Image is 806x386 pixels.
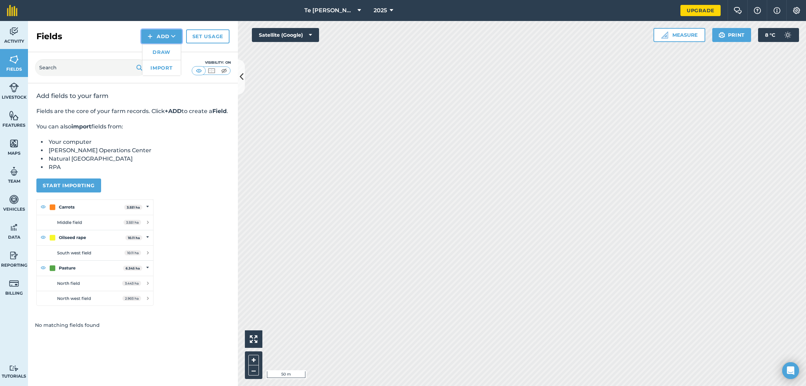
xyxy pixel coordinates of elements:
[661,31,668,38] img: Ruler icon
[36,92,229,100] h2: Add fields to your farm
[36,122,229,131] p: You can also fields from:
[195,67,203,74] img: svg+xml;base64,PHN2ZyB4bWxucz0iaHR0cDovL3d3dy53My5vcmcvMjAwMC9zdmciIHdpZHRoPSI1MCIgaGVpZ2h0PSI0MC...
[792,7,801,14] img: A cog icon
[773,6,780,15] img: svg+xml;base64,PHN2ZyB4bWxucz0iaHR0cDovL3d3dy53My5vcmcvMjAwMC9zdmciIHdpZHRoPSIxNyIgaGVpZ2h0PSIxNy...
[9,365,19,372] img: svg+xml;base64,PD94bWwgdmVyc2lvbj0iMS4wIiBlbmNvZGluZz0idXRmLTgiPz4KPCEtLSBHZW5lcmF0b3I6IEFkb2JlIE...
[207,67,216,74] img: svg+xml;base64,PHN2ZyB4bWxucz0iaHR0cDovL3d3dy53My5vcmcvMjAwMC9zdmciIHdpZHRoPSI1MCIgaGVpZ2h0PSI0MC...
[148,32,153,41] img: svg+xml;base64,PHN2ZyB4bWxucz0iaHR0cDovL3d3dy53My5vcmcvMjAwMC9zdmciIHdpZHRoPSIxNCIgaGVpZ2h0PSIyNC...
[719,31,725,39] img: svg+xml;base64,PHN2ZyB4bWxucz0iaHR0cDovL3d3dy53My5vcmcvMjAwMC9zdmciIHdpZHRoPSIxOSIgaGVpZ2h0PSIyNC...
[36,178,101,192] button: Start importing
[782,362,799,379] div: Open Intercom Messenger
[9,110,19,121] img: svg+xml;base64,PHN2ZyB4bWxucz0iaHR0cDovL3d3dy53My5vcmcvMjAwMC9zdmciIHdpZHRoPSI1NiIgaGVpZ2h0PSI2MC...
[192,60,231,65] div: Visibility: On
[186,29,229,43] a: Set usage
[47,155,229,163] li: Natural [GEOGRAPHIC_DATA]
[36,107,229,115] p: Fields are the core of your farm records. Click to create a .
[7,5,17,16] img: fieldmargin Logo
[136,63,143,72] img: svg+xml;base64,PHN2ZyB4bWxucz0iaHR0cDovL3d3dy53My5vcmcvMjAwMC9zdmciIHdpZHRoPSIxOSIgaGVpZ2h0PSIyNC...
[252,28,319,42] button: Satellite (Google)
[9,278,19,289] img: svg+xml;base64,PD94bWwgdmVyc2lvbj0iMS4wIiBlbmNvZGluZz0idXRmLTgiPz4KPCEtLSBHZW5lcmF0b3I6IEFkb2JlIE...
[36,31,62,42] h2: Fields
[781,28,795,42] img: svg+xml;base64,PD94bWwgdmVyc2lvbj0iMS4wIiBlbmNvZGluZz0idXRmLTgiPz4KPCEtLSBHZW5lcmF0b3I6IEFkb2JlIE...
[758,28,799,42] button: 8 °C
[9,222,19,233] img: svg+xml;base64,PD94bWwgdmVyc2lvbj0iMS4wIiBlbmNvZGluZz0idXRmLTgiPz4KPCEtLSBHZW5lcmF0b3I6IEFkb2JlIE...
[248,365,259,376] button: –
[9,138,19,149] img: svg+xml;base64,PHN2ZyB4bWxucz0iaHR0cDovL3d3dy53My5vcmcvMjAwMC9zdmciIHdpZHRoPSI1NiIgaGVpZ2h0PSI2MC...
[304,6,355,15] span: Te [PERSON_NAME]
[9,82,19,93] img: svg+xml;base64,PD94bWwgdmVyc2lvbj0iMS4wIiBlbmNvZGluZz0idXRmLTgiPz4KPCEtLSBHZW5lcmF0b3I6IEFkb2JlIE...
[9,26,19,37] img: svg+xml;base64,PD94bWwgdmVyc2lvbj0iMS4wIiBlbmNvZGluZz0idXRmLTgiPz4KPCEtLSBHZW5lcmF0b3I6IEFkb2JlIE...
[220,67,228,74] img: svg+xml;base64,PHN2ZyB4bWxucz0iaHR0cDovL3d3dy53My5vcmcvMjAwMC9zdmciIHdpZHRoPSI1MCIgaGVpZ2h0PSI0MC...
[165,108,182,114] strong: +ADD
[212,108,227,114] strong: Field
[250,335,257,343] img: Four arrows, one pointing top left, one top right, one bottom right and the last bottom left
[9,166,19,177] img: svg+xml;base64,PD94bWwgdmVyc2lvbj0iMS4wIiBlbmNvZGluZz0idXRmLTgiPz4KPCEtLSBHZW5lcmF0b3I6IEFkb2JlIE...
[35,59,147,76] input: Search
[653,28,705,42] button: Measure
[753,7,762,14] img: A question mark icon
[47,138,229,146] li: Your computer
[9,54,19,65] img: svg+xml;base64,PHN2ZyB4bWxucz0iaHR0cDovL3d3dy53My5vcmcvMjAwMC9zdmciIHdpZHRoPSI1NiIgaGVpZ2h0PSI2MC...
[712,28,751,42] button: Print
[680,5,721,16] a: Upgrade
[47,146,229,155] li: [PERSON_NAME] Operations Center
[765,28,775,42] span: 8 ° C
[142,60,181,76] a: Import
[71,123,91,130] strong: import
[47,163,229,171] li: RPA
[248,355,259,365] button: +
[374,6,387,15] span: 2025
[734,7,742,14] img: Two speech bubbles overlapping with the left bubble in the forefront
[28,314,238,336] div: No matching fields found
[142,44,181,60] a: Draw
[9,194,19,205] img: svg+xml;base64,PD94bWwgdmVyc2lvbj0iMS4wIiBlbmNvZGluZz0idXRmLTgiPz4KPCEtLSBHZW5lcmF0b3I6IEFkb2JlIE...
[9,250,19,261] img: svg+xml;base64,PD94bWwgdmVyc2lvbj0iMS4wIiBlbmNvZGluZz0idXRmLTgiPz4KPCEtLSBHZW5lcmF0b3I6IEFkb2JlIE...
[141,29,182,43] button: Add DrawImport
